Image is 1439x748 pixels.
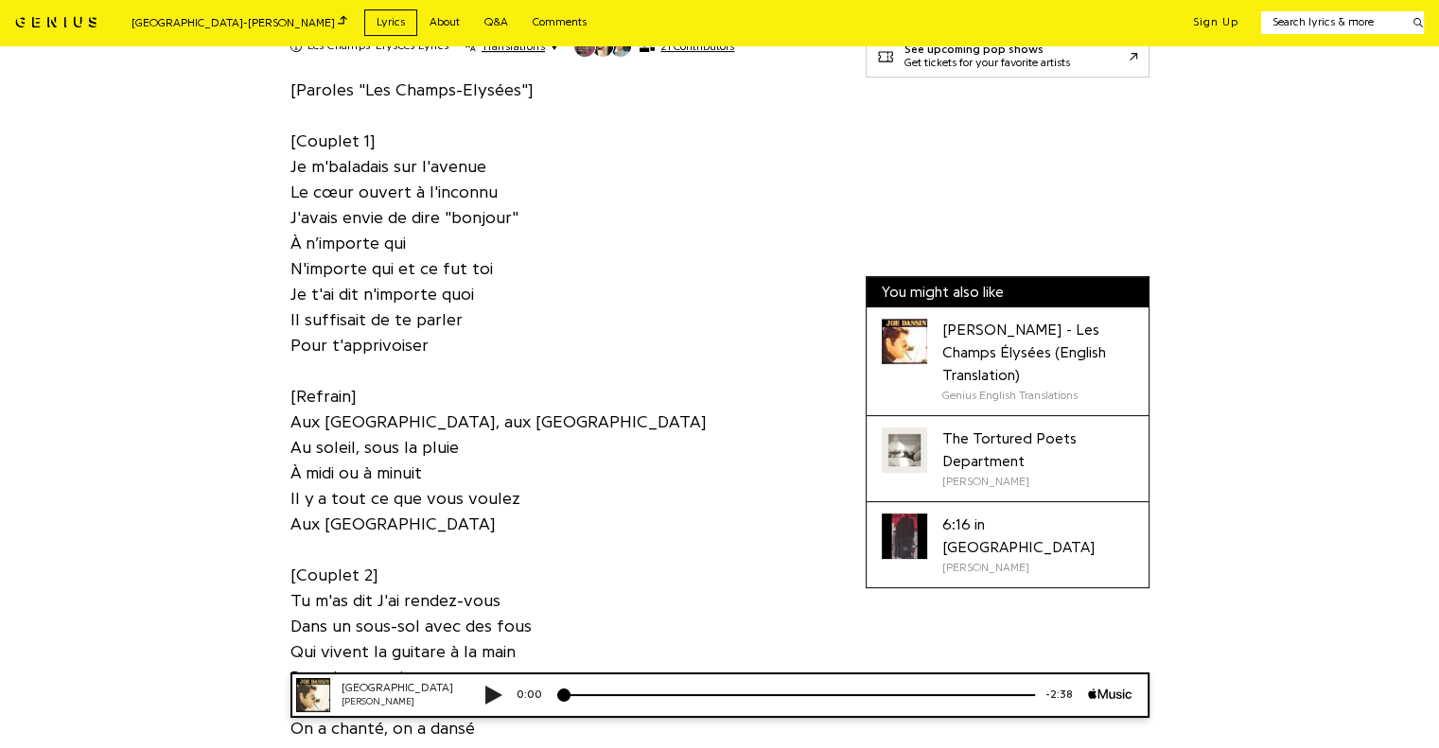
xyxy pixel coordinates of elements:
a: See upcoming pop showsGet tickets for your favorite artists [866,35,1149,78]
div: You might also like [867,277,1149,307]
h2: Les Champs-Élysées Lyrics [307,39,449,54]
span: 21 Contributors [660,40,734,53]
div: Cover art for Joe Dassin - Les Champs Élysées (English Translation) by Genius English Translations [882,319,927,364]
div: Cover art for 6:16 in LA by Kendrick Lamar [882,513,927,559]
div: [GEOGRAPHIC_DATA] - [PERSON_NAME] [132,13,347,31]
div: The Tortured Poets Department [942,427,1133,473]
span: Translations [482,39,545,54]
div: [PERSON_NAME] [66,23,180,37]
img: 72x72bb.jpg [21,6,55,40]
div: [PERSON_NAME] [942,559,1133,576]
div: [PERSON_NAME] [942,473,1133,490]
div: Genius English Translations [942,387,1133,404]
a: About [417,9,472,35]
div: [PERSON_NAME] - Les Champs Élysées (English Translation) [942,319,1133,387]
div: 6:16 in [GEOGRAPHIC_DATA] [942,513,1133,559]
a: Cover art for 6:16 in LA by Kendrick Lamar6:16 in [GEOGRAPHIC_DATA][PERSON_NAME] [867,502,1149,587]
button: Sign Up [1193,15,1238,30]
a: Cover art for The Tortured Poets Department by Taylor SwiftThe Tortured Poets Department[PERSON_N... [867,416,1149,502]
div: [GEOGRAPHIC_DATA] [66,8,180,24]
div: -2:38 [760,14,813,30]
div: See upcoming pop shows [904,43,1070,57]
a: Comments [520,9,599,35]
button: 21 Contributors [573,35,734,58]
div: Get tickets for your favorite artists [904,57,1070,70]
a: Lyrics [364,9,417,35]
button: Translations [465,39,558,54]
a: Cover art for Joe Dassin - Les Champs Élysées (English Translation) by Genius English Translation... [867,307,1149,416]
input: Search lyrics & more [1261,14,1402,30]
a: Q&A [472,9,520,35]
div: Cover art for The Tortured Poets Department by Taylor Swift [882,427,927,473]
